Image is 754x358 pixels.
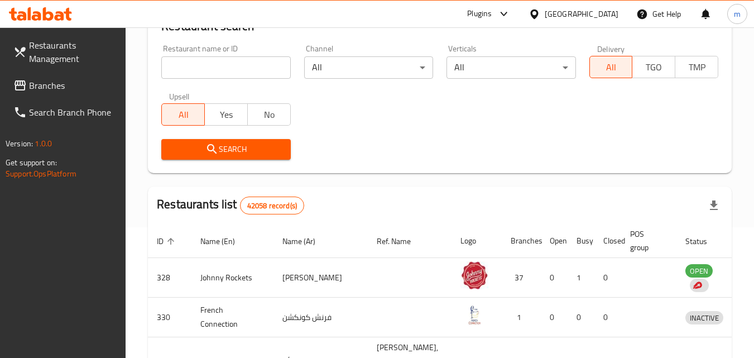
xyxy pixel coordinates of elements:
[191,298,273,337] td: French Connection
[148,298,191,337] td: 330
[4,72,126,99] a: Branches
[446,56,575,79] div: All
[6,155,57,170] span: Get support on:
[4,99,126,126] a: Search Branch Phone
[685,265,713,278] span: OPEN
[734,8,741,20] span: m
[541,258,568,298] td: 0
[273,298,368,337] td: فرنش كونكشن
[452,224,502,258] th: Logo
[161,56,290,79] input: Search for restaurant name or ID..
[675,56,718,78] button: TMP
[161,18,718,35] h2: Restaurant search
[29,39,117,65] span: Restaurants Management
[630,227,663,254] span: POS group
[29,79,117,92] span: Branches
[6,136,33,151] span: Version:
[700,192,727,219] div: Export file
[200,235,249,248] span: Name (En)
[568,298,594,337] td: 0
[157,196,304,214] h2: Restaurants list
[29,106,117,119] span: Search Branch Phone
[170,142,281,156] span: Search
[273,258,368,298] td: [PERSON_NAME]
[594,59,628,75] span: All
[157,235,178,248] span: ID
[282,235,330,248] span: Name (Ar)
[204,103,248,126] button: Yes
[589,56,633,78] button: All
[568,258,594,298] td: 1
[377,235,425,248] span: Ref. Name
[161,139,290,160] button: Search
[568,224,594,258] th: Busy
[247,103,291,126] button: No
[4,32,126,72] a: Restaurants Management
[541,298,568,337] td: 0
[169,92,190,100] label: Upsell
[241,201,304,211] span: 42058 record(s)
[252,107,286,123] span: No
[685,312,723,324] span: INACTIVE
[541,224,568,258] th: Open
[637,59,671,75] span: TGO
[597,45,625,52] label: Delivery
[460,261,488,289] img: Johnny Rockets
[545,8,618,20] div: [GEOGRAPHIC_DATA]
[680,59,714,75] span: TMP
[209,107,243,123] span: Yes
[690,279,709,292] div: Indicates that the vendor menu management has been moved to DH Catalog service
[502,224,541,258] th: Branches
[35,136,52,151] span: 1.0.0
[685,235,722,248] span: Status
[460,301,488,329] img: French Connection
[148,258,191,298] td: 328
[304,56,433,79] div: All
[594,258,621,298] td: 0
[502,298,541,337] td: 1
[6,166,76,181] a: Support.OpsPlatform
[467,7,492,21] div: Plugins
[191,258,273,298] td: Johnny Rockets
[632,56,675,78] button: TGO
[166,107,200,123] span: All
[161,103,205,126] button: All
[502,258,541,298] td: 37
[594,224,621,258] th: Closed
[240,197,304,214] div: Total records count
[692,280,702,290] img: delivery hero logo
[594,298,621,337] td: 0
